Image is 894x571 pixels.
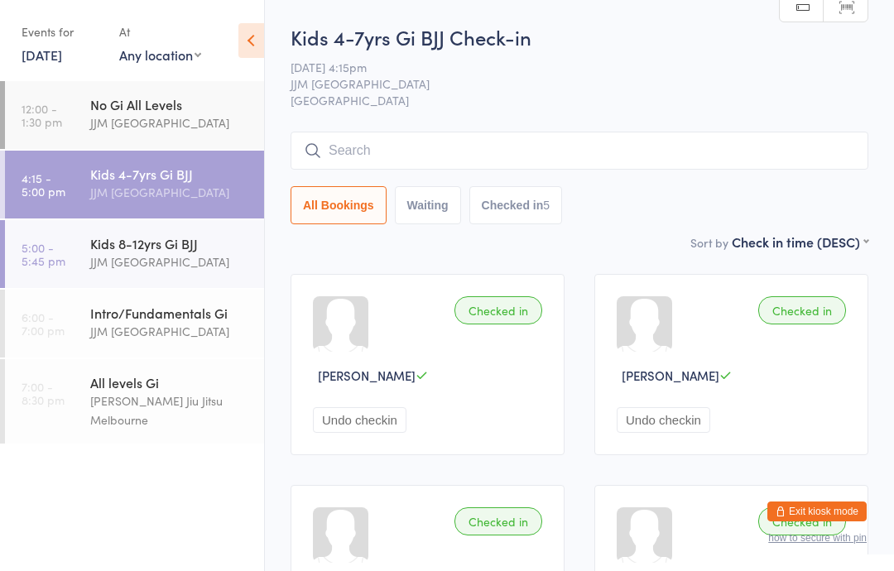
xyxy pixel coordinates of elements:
[22,380,65,406] time: 7:00 - 8:30 pm
[758,507,846,535] div: Checked in
[5,290,264,357] a: 6:00 -7:00 pmIntro/Fundamentals GiJJM [GEOGRAPHIC_DATA]
[22,102,62,128] time: 12:00 - 1:30 pm
[758,296,846,324] div: Checked in
[395,186,461,224] button: Waiting
[291,92,868,108] span: [GEOGRAPHIC_DATA]
[313,407,406,433] button: Undo checkin
[90,95,250,113] div: No Gi All Levels
[5,359,264,444] a: 7:00 -8:30 pmAll levels Gi[PERSON_NAME] Jiu Jitsu Melbourne
[291,23,868,50] h2: Kids 4-7yrs Gi BJJ Check-in
[90,234,250,252] div: Kids 8-12yrs Gi BJJ
[119,18,201,46] div: At
[617,407,710,433] button: Undo checkin
[690,234,728,251] label: Sort by
[22,310,65,337] time: 6:00 - 7:00 pm
[5,81,264,149] a: 12:00 -1:30 pmNo Gi All LevelsJJM [GEOGRAPHIC_DATA]
[318,367,416,384] span: [PERSON_NAME]
[90,183,250,202] div: JJM [GEOGRAPHIC_DATA]
[291,75,843,92] span: JJM [GEOGRAPHIC_DATA]
[22,18,103,46] div: Events for
[22,46,62,64] a: [DATE]
[90,391,250,429] div: [PERSON_NAME] Jiu Jitsu Melbourne
[90,373,250,391] div: All levels Gi
[469,186,563,224] button: Checked in5
[768,532,867,544] button: how to secure with pin
[732,233,868,251] div: Check in time (DESC)
[90,322,250,341] div: JJM [GEOGRAPHIC_DATA]
[543,199,550,212] div: 5
[119,46,201,64] div: Any location
[22,171,65,198] time: 4:15 - 5:00 pm
[767,501,867,521] button: Exit kiosk mode
[90,113,250,132] div: JJM [GEOGRAPHIC_DATA]
[22,241,65,267] time: 5:00 - 5:45 pm
[454,296,542,324] div: Checked in
[291,132,868,170] input: Search
[90,165,250,183] div: Kids 4-7yrs Gi BJJ
[90,252,250,271] div: JJM [GEOGRAPHIC_DATA]
[291,186,387,224] button: All Bookings
[90,304,250,322] div: Intro/Fundamentals Gi
[5,220,264,288] a: 5:00 -5:45 pmKids 8-12yrs Gi BJJJJM [GEOGRAPHIC_DATA]
[454,507,542,535] div: Checked in
[5,151,264,218] a: 4:15 -5:00 pmKids 4-7yrs Gi BJJJJM [GEOGRAPHIC_DATA]
[291,59,843,75] span: [DATE] 4:15pm
[622,367,719,384] span: [PERSON_NAME]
